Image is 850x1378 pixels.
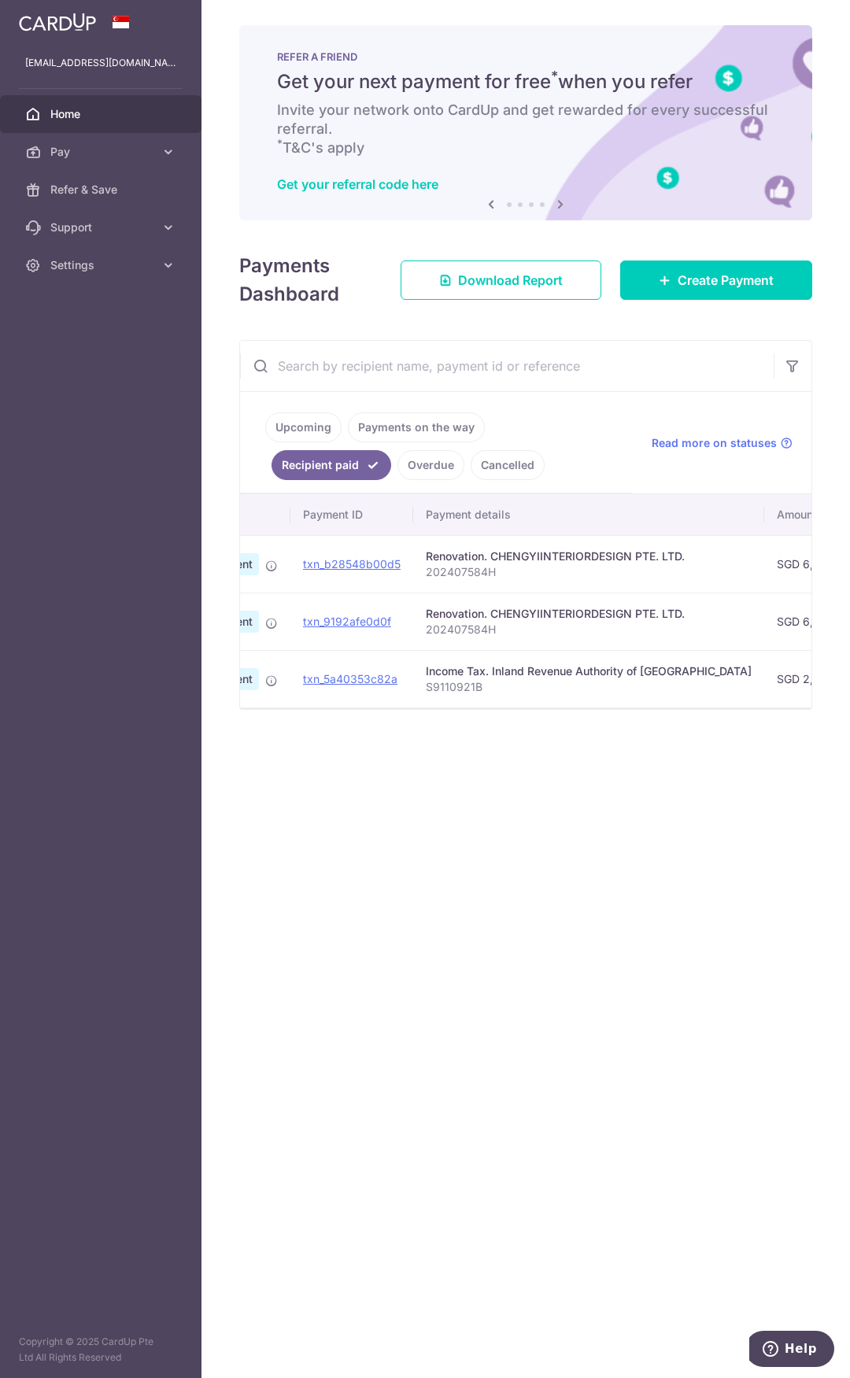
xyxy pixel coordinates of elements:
th: Payment details [413,494,764,535]
p: REFER A FRIEND [277,50,774,63]
a: Cancelled [471,450,545,480]
img: CardUp [19,13,96,31]
span: Settings [50,257,154,273]
span: Refer & Save [50,182,154,198]
a: Download Report [401,260,601,300]
span: Pay [50,144,154,160]
p: S9110921B [426,679,752,695]
a: Create Payment [620,260,812,300]
span: Support [50,220,154,235]
a: Overdue [397,450,464,480]
h4: Payments Dashboard [239,252,372,308]
a: Get your referral code here [277,176,438,192]
a: txn_5a40353c82a [303,672,397,685]
span: Read more on statuses [652,435,777,451]
div: Renovation. CHENGYIINTERIORDESIGN PTE. LTD. [426,549,752,564]
a: Upcoming [265,412,342,442]
div: Renovation. CHENGYIINTERIORDESIGN PTE. LTD. [426,606,752,622]
a: txn_b28548b00d5 [303,557,401,571]
span: Amount [777,507,817,523]
a: Recipient paid [272,450,391,480]
p: 202407584H [426,622,752,637]
input: Search by recipient name, payment id or reference [240,341,774,391]
span: Download Report [458,271,563,290]
div: Income Tax. Inland Revenue Authority of [GEOGRAPHIC_DATA] [426,663,752,679]
a: Payments on the way [348,412,485,442]
span: Create Payment [678,271,774,290]
th: Payment ID [290,494,413,535]
iframe: Opens a widget where you can find more information [749,1331,834,1370]
h6: Invite your network onto CardUp and get rewarded for every successful referral. T&C's apply [277,101,774,157]
p: [EMAIL_ADDRESS][DOMAIN_NAME] [25,55,176,71]
p: 202407584H [426,564,752,580]
img: RAF banner [239,25,812,220]
a: Read more on statuses [652,435,793,451]
span: Home [50,106,154,122]
a: txn_9192afe0d0f [303,615,391,628]
h5: Get your next payment for free when you refer [277,69,774,94]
